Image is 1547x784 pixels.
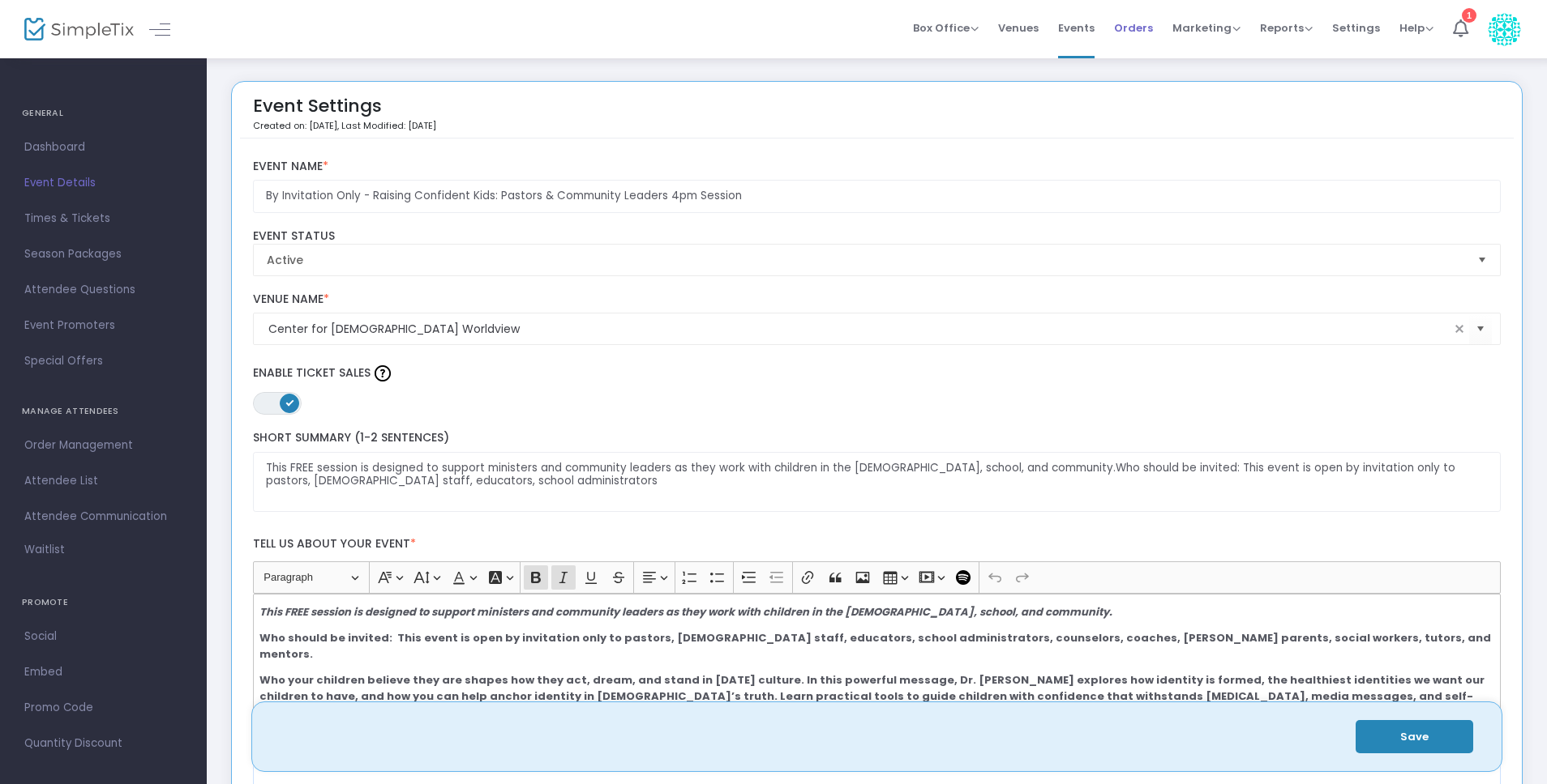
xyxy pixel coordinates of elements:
span: clear [1450,319,1469,339]
span: Orders [1114,7,1153,49]
strong: Who should be invited: This event is open by invitation only to pastors, [DEMOGRAPHIC_DATA] staff... [259,630,1491,662]
span: Short Summary (1-2 Sentences) [253,429,449,445]
span: Paragraph [264,568,348,587]
span: Venues [998,7,1039,49]
span: Waitlist [24,542,65,558]
div: Event Settings [253,90,436,138]
h4: GENERAL [22,97,185,130]
label: Enable Ticket Sales [253,361,1502,386]
span: Dashboard [24,137,182,158]
strong: This FREE session is designed to support ministers and community leaders as they work with childr... [259,604,1112,620]
span: Promo Code [24,697,182,718]
label: Tell us about your event [245,528,1509,561]
span: Embed [24,662,182,683]
div: Rich Text Editor, main [253,594,1502,756]
span: Order Management [24,435,182,456]
span: ON [285,398,294,407]
span: Active [267,252,1465,268]
span: Event Details [24,173,182,194]
label: Venue Name [253,292,1502,307]
h4: PROMOTE [22,586,185,619]
label: Event Status [253,229,1502,244]
span: Social [24,626,182,647]
span: Help [1399,20,1433,36]
button: Select [1471,245,1493,275]
span: Events [1058,7,1095,49]
span: Box Office [913,20,979,36]
span: Season Packages [24,244,182,265]
span: Quantity Discount [24,733,182,754]
button: Save [1356,720,1473,753]
span: Attendee List [24,471,182,492]
span: Event Promoters [24,315,182,336]
span: Times & Tickets [24,208,182,229]
span: Attendee Questions [24,279,182,300]
span: Special Offers [24,351,182,372]
input: Enter Event Name [253,180,1502,213]
span: , Last Modified: [DATE] [337,119,436,132]
span: Attendee Communication [24,506,182,527]
strong: Who your children believe they are shapes how they act, dream, and stand in [DATE] culture. In th... [259,672,1485,719]
span: Settings [1332,7,1380,49]
div: Editor toolbar [253,561,1502,594]
span: Reports [1260,20,1313,36]
button: Select [1469,313,1492,346]
input: Select Venue [268,321,1451,338]
label: Event Name [253,160,1502,174]
h4: MANAGE ATTENDEES [22,395,185,428]
span: Marketing [1172,20,1241,36]
button: Paragraph [256,565,366,590]
div: 1 [1462,8,1476,23]
img: question-mark [375,365,391,381]
p: Created on: [DATE] [253,119,436,133]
